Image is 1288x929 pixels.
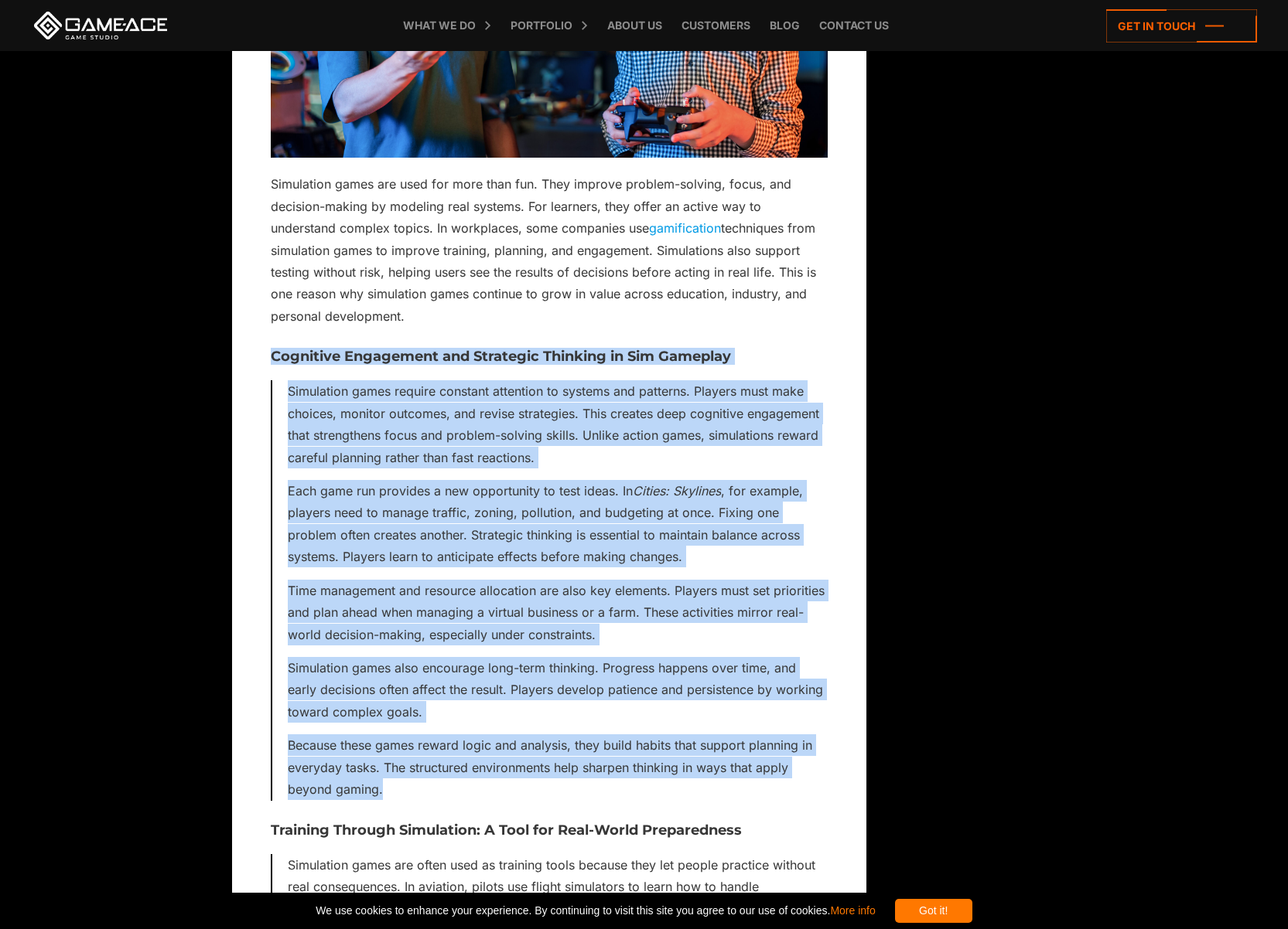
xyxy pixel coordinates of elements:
[271,823,828,839] h3: Training Through Simulation: A Tool for Real-World Preparedness
[288,380,828,468] p: Simulation games require constant attention to systems and patterns. Players must make choices, m...
[633,483,721,499] em: Cities: Skylines
[1106,9,1257,43] a: Get in touch
[288,580,828,645] p: Time management and resource allocation are also key elements. Players must set priorities and pl...
[830,904,875,917] a: More info
[649,220,721,236] a: gamification
[271,173,828,327] p: Simulation games are used for more than fun. They improve problem-solving, focus, and decision-ma...
[288,657,828,723] p: Simulation games also encourage long-term thinking. Progress happens over time, and early decisio...
[316,899,875,923] span: We use cookies to enhance your experience. By continuing to visit this site you agree to our use ...
[288,854,828,920] p: Simulation games are often used as training tools because they let people practice without real c...
[895,899,972,923] div: Got it!
[288,480,828,568] p: Each game run provides a new opportunity to test ideas. In , for example, players need to manage ...
[271,349,828,365] h3: Cognitive Engagement and Strategic Thinking in Sim Gameplay
[288,734,828,800] p: Because these games reward logic and analysis, they build habits that support planning in everyda...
